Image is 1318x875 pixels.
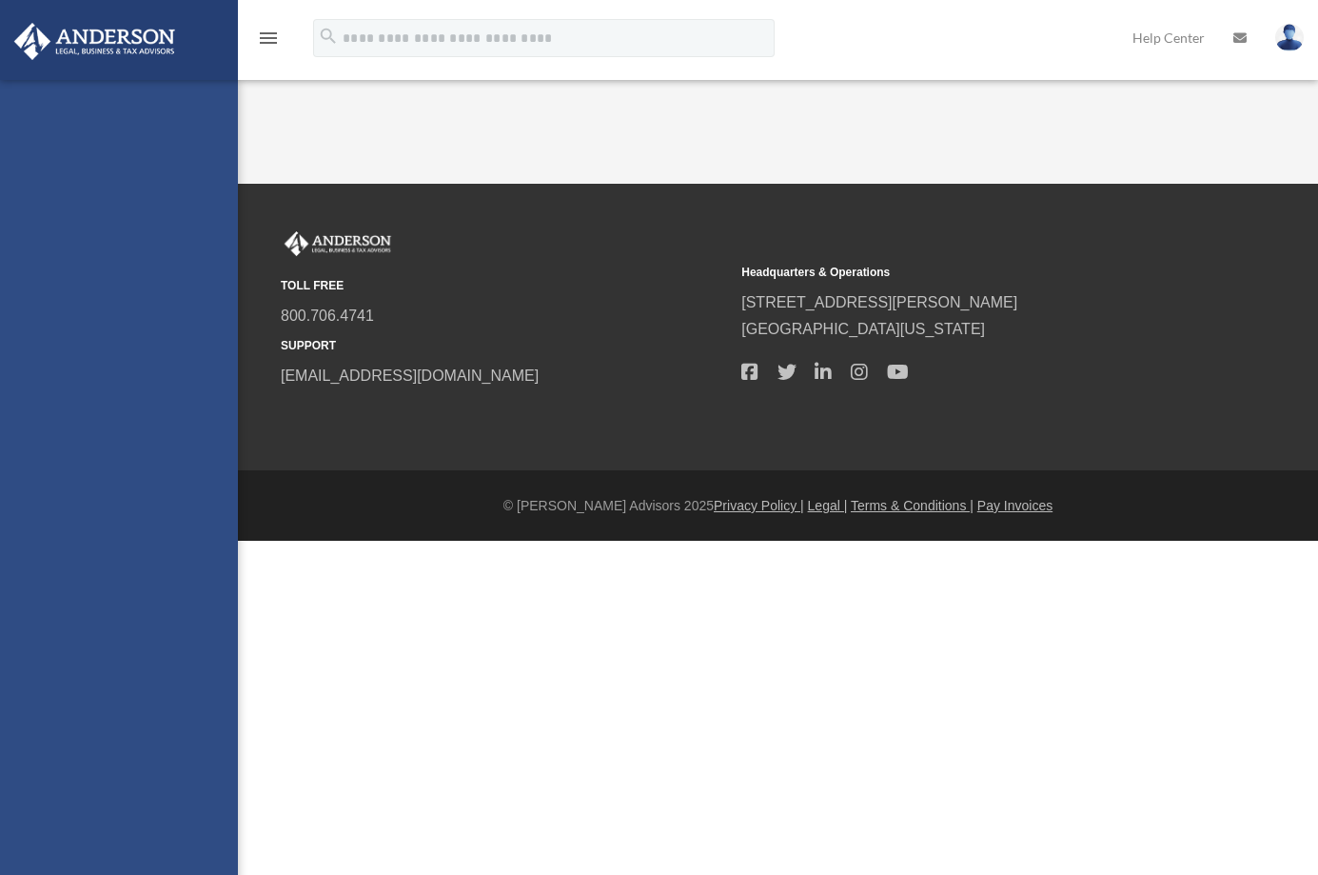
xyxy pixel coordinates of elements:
[714,498,804,513] a: Privacy Policy |
[281,336,728,356] small: SUPPORT
[808,498,848,513] a: Legal |
[238,494,1318,518] div: © [PERSON_NAME] Advisors 2025
[1275,24,1304,51] img: User Pic
[257,33,280,50] a: menu
[9,23,181,60] img: Anderson Advisors Platinum Portal
[741,321,985,337] a: [GEOGRAPHIC_DATA][US_STATE]
[741,294,1017,310] a: [STREET_ADDRESS][PERSON_NAME]
[257,27,280,50] i: menu
[977,498,1052,513] a: Pay Invoices
[281,308,374,324] a: 800.706.4741
[281,231,395,256] img: Anderson Advisors Platinum Portal
[851,498,974,513] a: Terms & Conditions |
[318,26,339,47] i: search
[281,368,539,384] a: [EMAIL_ADDRESS][DOMAIN_NAME]
[741,263,1189,283] small: Headquarters & Operations
[281,276,728,296] small: TOLL FREE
